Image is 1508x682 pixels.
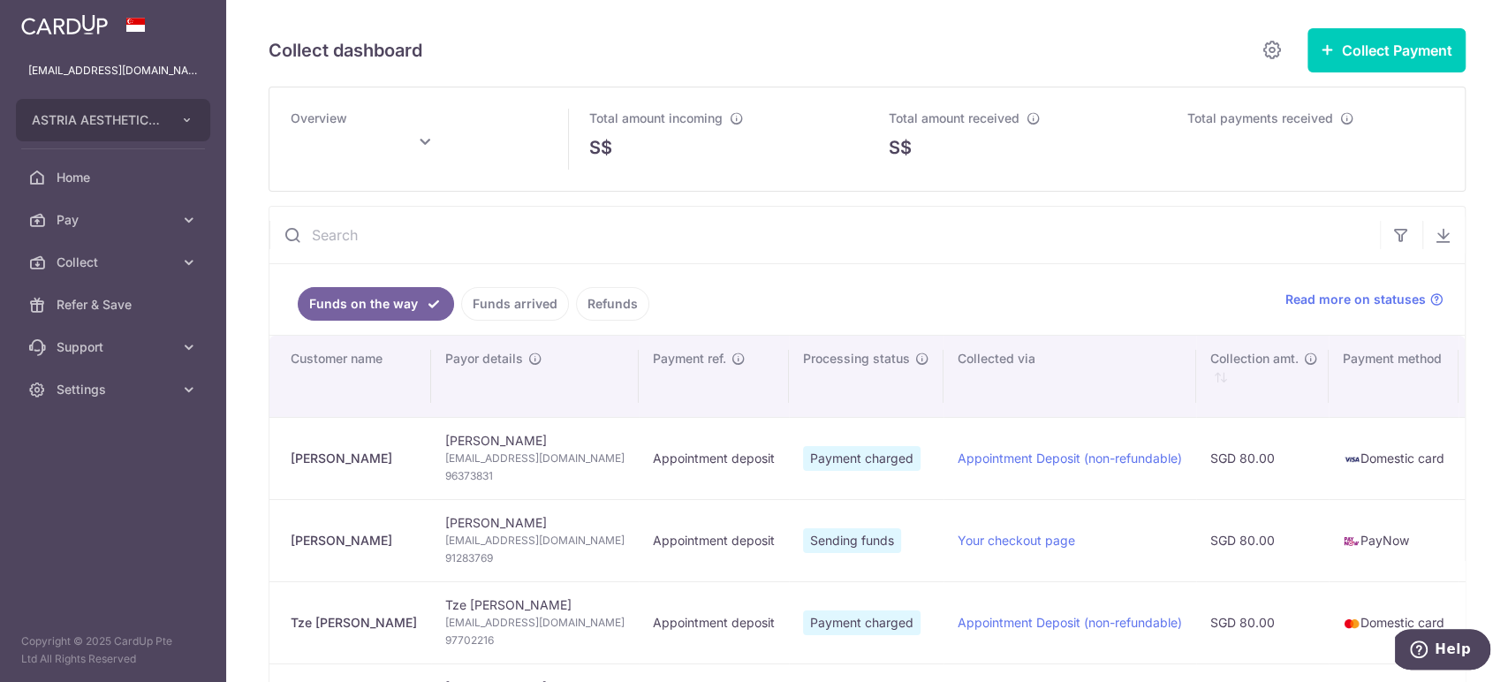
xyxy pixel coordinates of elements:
[431,581,639,663] td: Tze [PERSON_NAME]
[291,450,417,467] div: [PERSON_NAME]
[57,169,173,186] span: Home
[57,296,173,314] span: Refer & Save
[269,336,431,417] th: Customer name
[291,532,417,549] div: [PERSON_NAME]
[431,417,639,499] td: [PERSON_NAME]
[1343,533,1360,550] img: paynow-md-4fe65508ce96feda548756c5ee0e473c78d4820b8ea51387c6e4ad89e58a5e61.png
[1285,291,1444,308] a: Read more on statuses
[943,336,1196,417] th: Collected via
[1187,110,1333,125] span: Total payments received
[21,14,108,35] img: CardUp
[803,610,921,635] span: Payment charged
[653,350,726,368] span: Payment ref.
[461,287,569,321] a: Funds arrived
[57,211,173,229] span: Pay
[1196,336,1329,417] th: Collection amt. : activate to sort column ascending
[16,99,210,141] button: ASTRIA AESTHETICS PTE. LTD.
[445,450,625,467] span: [EMAIL_ADDRESS][DOMAIN_NAME]
[269,36,422,64] h5: Collect dashboard
[576,287,649,321] a: Refunds
[1196,581,1329,663] td: SGD 80.00
[28,62,198,80] p: [EMAIL_ADDRESS][DOMAIN_NAME]
[57,254,173,271] span: Collect
[445,549,625,567] span: 91283769
[445,632,625,649] span: 97702216
[789,336,943,417] th: Processing status
[803,350,910,368] span: Processing status
[291,614,417,632] div: Tze [PERSON_NAME]
[269,207,1380,263] input: Search
[639,581,789,663] td: Appointment deposit
[639,336,789,417] th: Payment ref.
[431,336,639,417] th: Payor details
[639,417,789,499] td: Appointment deposit
[32,111,163,129] span: ASTRIA AESTHETICS PTE. LTD.
[639,499,789,581] td: Appointment deposit
[1329,417,1459,499] td: Domestic card
[445,614,625,632] span: [EMAIL_ADDRESS][DOMAIN_NAME]
[445,350,523,368] span: Payor details
[40,12,76,28] span: Help
[298,287,454,321] a: Funds on the way
[445,467,625,485] span: 96373831
[1196,499,1329,581] td: SGD 80.00
[1210,350,1299,368] span: Collection amt.
[803,528,901,553] span: Sending funds
[1329,499,1459,581] td: PayNow
[431,499,639,581] td: [PERSON_NAME]
[1329,581,1459,663] td: Domestic card
[1343,451,1360,468] img: visa-sm-192604c4577d2d35970c8ed26b86981c2741ebd56154ab54ad91a526f0f24972.png
[958,533,1075,548] a: Your checkout page
[589,110,723,125] span: Total amount incoming
[1329,336,1459,417] th: Payment method
[1307,28,1466,72] button: Collect Payment
[291,110,347,125] span: Overview
[589,134,612,161] span: S$
[57,381,173,398] span: Settings
[1285,291,1426,308] span: Read more on statuses
[1343,615,1360,633] img: mastercard-sm-87a3fd1e0bddd137fecb07648320f44c262e2538e7db6024463105ddbc961eb2.png
[958,615,1182,630] a: Appointment Deposit (non-refundable)
[1395,629,1490,673] iframe: Opens a widget where you can find more information
[889,134,912,161] span: S$
[958,451,1182,466] a: Appointment Deposit (non-refundable)
[1196,417,1329,499] td: SGD 80.00
[889,110,1019,125] span: Total amount received
[803,446,921,471] span: Payment charged
[445,532,625,549] span: [EMAIL_ADDRESS][DOMAIN_NAME]
[57,338,173,356] span: Support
